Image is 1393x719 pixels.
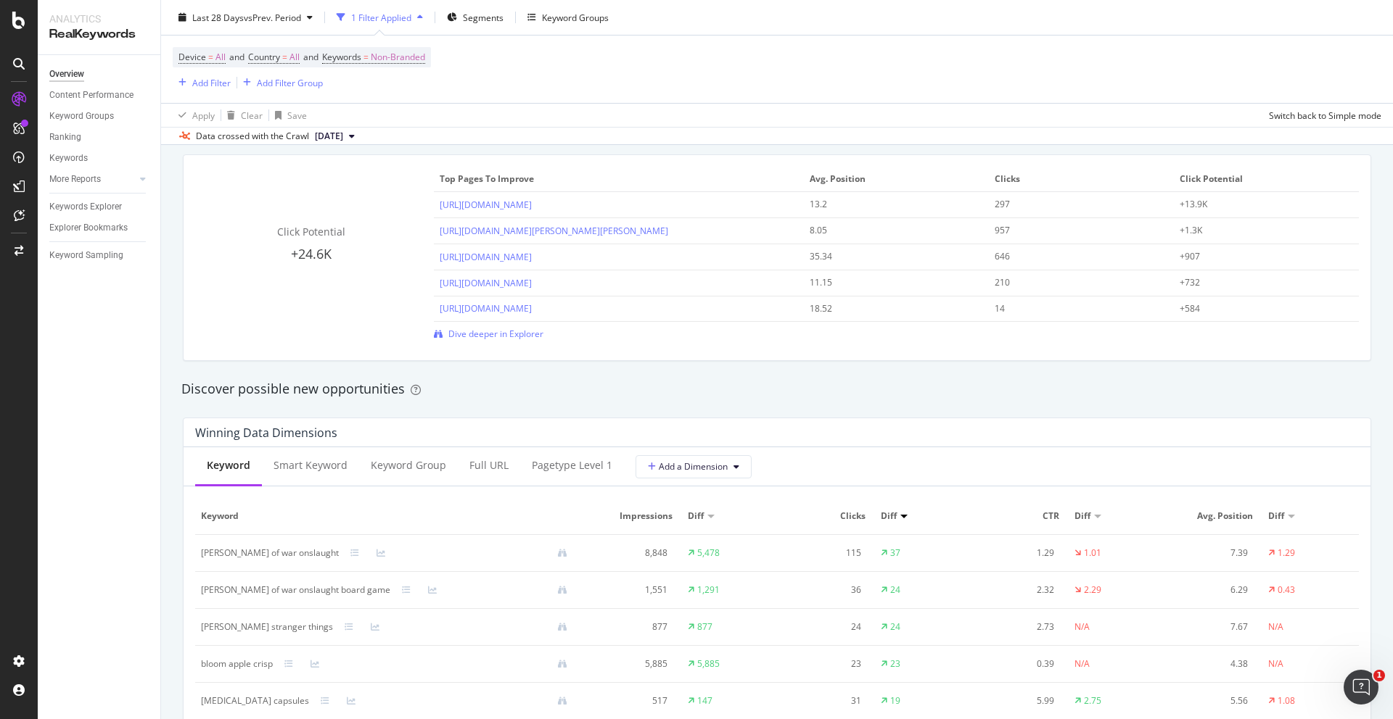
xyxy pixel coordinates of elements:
a: [URL][DOMAIN_NAME] [440,302,532,315]
div: 877 [591,620,667,633]
div: 37 [890,546,900,560]
div: Add Filter Group [257,76,323,88]
span: Diff [1268,510,1284,523]
a: Keyword Sampling [49,248,150,263]
div: +732 [1180,276,1336,289]
div: Overview [49,67,84,82]
div: Save [287,109,307,121]
span: = [208,51,213,63]
a: More Reports [49,172,136,187]
button: 1 Filter Applied [331,6,429,29]
button: Apply [173,104,215,127]
button: Last 28 DaysvsPrev. Period [173,6,319,29]
div: 19 [890,694,900,707]
div: 115 [784,546,861,560]
div: N/A [1268,620,1283,633]
span: 2025 Aug. 18th [315,130,343,143]
div: 2.32 [978,583,1055,597]
div: Keywords [49,151,88,166]
a: Keyword Groups [49,109,150,124]
div: 957 [995,224,1151,237]
span: Impressions [591,510,672,523]
span: Avg. Position [1171,510,1252,523]
div: 5.99 [978,694,1055,707]
button: [DATE] [309,128,361,145]
div: 2.73 [978,620,1055,633]
span: Device [178,51,206,63]
a: Dive deeper in Explorer [434,328,543,340]
div: Keyword Sampling [49,248,123,263]
span: Non-Branded [371,47,425,67]
div: +907 [1180,250,1336,263]
div: Keyword Groups [49,109,114,124]
span: Dive deeper in Explorer [448,328,543,340]
div: N/A [1268,657,1283,670]
div: N/A [1074,620,1090,633]
div: 297 [995,198,1151,211]
div: Explorer Bookmarks [49,220,128,236]
a: [URL][DOMAIN_NAME] [440,199,532,211]
span: Keyword [201,510,575,523]
button: Add Filter Group [237,74,323,91]
div: Keyword [207,458,250,473]
div: 5,885 [697,657,720,670]
button: Clear [221,104,263,127]
a: Keywords Explorer [49,199,150,215]
div: 1.29 [1278,546,1295,560]
div: Apply [192,109,215,121]
span: Segments [463,11,504,23]
button: Switch back to Simple mode [1263,104,1381,127]
a: [URL][DOMAIN_NAME] [440,251,532,263]
div: 147 [697,694,712,707]
div: 14 [995,302,1151,315]
span: Click Potential [277,225,345,238]
div: Keywords Explorer [49,199,122,215]
div: 210 [995,276,1151,289]
div: pagetype Level 1 [532,458,612,473]
span: Avg. Position [810,173,979,186]
div: 517 [591,694,667,707]
div: 646 [995,250,1151,263]
div: Keyword Group [371,458,446,473]
a: Overview [49,67,150,82]
div: Ranking [49,130,81,145]
div: RealKeywords [49,26,149,43]
div: 7.67 [1171,620,1248,633]
div: 24 [890,620,900,633]
span: Diff [688,510,704,523]
span: Clicks [784,510,866,523]
iframe: Intercom live chat [1344,670,1378,705]
div: 23 [890,657,900,670]
span: All [289,47,300,67]
button: Keyword Groups [522,6,615,29]
div: phenibut capsules [201,694,309,707]
div: Add Filter [192,76,231,88]
div: 7.39 [1171,546,1248,560]
button: Add a Dimension [636,455,752,478]
div: 2.29 [1084,583,1101,597]
div: Content Performance [49,88,133,103]
div: dawn of war onslaught [201,546,339,560]
div: 1.08 [1278,694,1295,707]
div: 1.29 [978,546,1055,560]
a: Ranking [49,130,150,145]
div: Keyword Groups [542,11,609,23]
span: = [363,51,369,63]
div: 1,291 [697,583,720,597]
div: Data crossed with the Crawl [196,130,309,143]
button: Add Filter [173,74,231,91]
span: 1 [1373,670,1385,681]
a: Explorer Bookmarks [49,220,150,236]
a: [URL][DOMAIN_NAME][PERSON_NAME][PERSON_NAME] [440,225,668,237]
span: Clicks [995,173,1164,186]
div: N/A [1074,657,1090,670]
div: 13.2 [810,198,966,211]
div: +13.9K [1180,198,1336,211]
div: +1.3K [1180,224,1336,237]
div: 2.75 [1084,694,1101,707]
span: +24.6K [291,245,332,262]
div: sally hansen stranger things [201,620,333,633]
div: +584 [1180,302,1336,315]
div: 23 [784,657,861,670]
div: Switch back to Simple mode [1269,109,1381,121]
